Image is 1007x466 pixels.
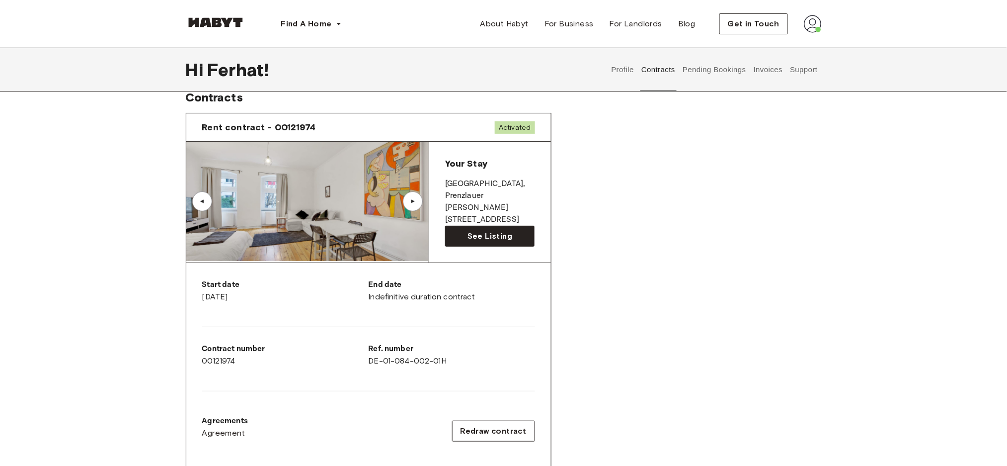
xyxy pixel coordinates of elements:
a: Agreement [202,427,248,439]
span: Find A Home [281,18,332,30]
div: ▲ [197,198,207,204]
span: Rent contract - 00121974 [202,121,316,133]
span: Activated [495,121,535,134]
img: Image of the room [186,142,429,261]
button: Contracts [640,48,677,92]
button: Redraw contract [452,421,535,442]
a: For Business [537,14,602,34]
a: For Landlords [602,14,670,34]
span: Ferhat ! [207,59,269,80]
img: avatar [804,15,822,33]
div: [DATE] [202,279,369,303]
p: [GEOGRAPHIC_DATA] , Prenzlauer [PERSON_NAME] [445,178,535,214]
span: Blog [678,18,696,30]
p: Start date [202,279,369,291]
p: Ref. number [369,343,535,355]
div: 00121974 [202,343,369,367]
a: About Habyt [472,14,537,34]
button: Profile [610,48,635,92]
div: user profile tabs [608,48,821,92]
span: Agreement [202,427,245,439]
span: Hi [186,59,207,80]
span: About Habyt [480,18,529,30]
div: DE-01-084-002-01H [369,343,535,367]
span: See Listing [467,230,512,242]
button: Get in Touch [719,13,788,34]
span: Redraw contract [461,425,527,437]
a: Blog [670,14,703,34]
button: Invoices [752,48,783,92]
span: For Landlords [610,18,662,30]
div: Indefinitive duration contract [369,279,535,303]
button: Pending Bookings [682,48,748,92]
a: See Listing [445,226,535,247]
img: Habyt [186,17,245,27]
span: Contracts [186,90,243,104]
p: Contract number [202,343,369,355]
p: Agreements [202,415,248,427]
span: Your Stay [445,158,487,169]
p: [STREET_ADDRESS] [445,214,535,226]
p: End date [369,279,535,291]
button: Support [789,48,819,92]
div: ▲ [408,198,418,204]
span: For Business [544,18,594,30]
span: Get in Touch [728,18,779,30]
button: Find A Home [273,14,350,34]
